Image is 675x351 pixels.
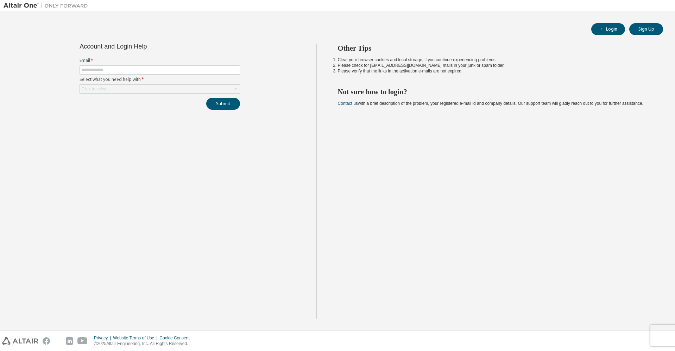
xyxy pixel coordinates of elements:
[338,57,651,63] li: Clear your browser cookies and local storage, if you continue experiencing problems.
[80,85,240,93] div: Click to select
[80,77,240,82] label: Select what you need help with
[338,101,358,106] a: Contact us
[206,98,240,110] button: Submit
[113,335,159,341] div: Website Terms of Use
[629,23,663,35] button: Sign Up
[77,337,88,345] img: youtube.svg
[81,86,107,92] div: Click to select
[66,337,73,345] img: linkedin.svg
[338,68,651,74] li: Please verify that the links in the activation e-mails are not expired.
[159,335,194,341] div: Cookie Consent
[43,337,50,345] img: facebook.svg
[94,335,113,341] div: Privacy
[338,87,651,96] h2: Not sure how to login?
[2,337,38,345] img: altair_logo.svg
[338,44,651,53] h2: Other Tips
[591,23,625,35] button: Login
[80,44,208,49] div: Account and Login Help
[338,101,643,106] span: with a brief description of the problem, your registered e-mail id and company details. Our suppo...
[4,2,92,9] img: Altair One
[80,58,240,63] label: Email
[338,63,651,68] li: Please check for [EMAIL_ADDRESS][DOMAIN_NAME] mails in your junk or spam folder.
[94,341,194,347] p: © 2025 Altair Engineering, Inc. All Rights Reserved.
